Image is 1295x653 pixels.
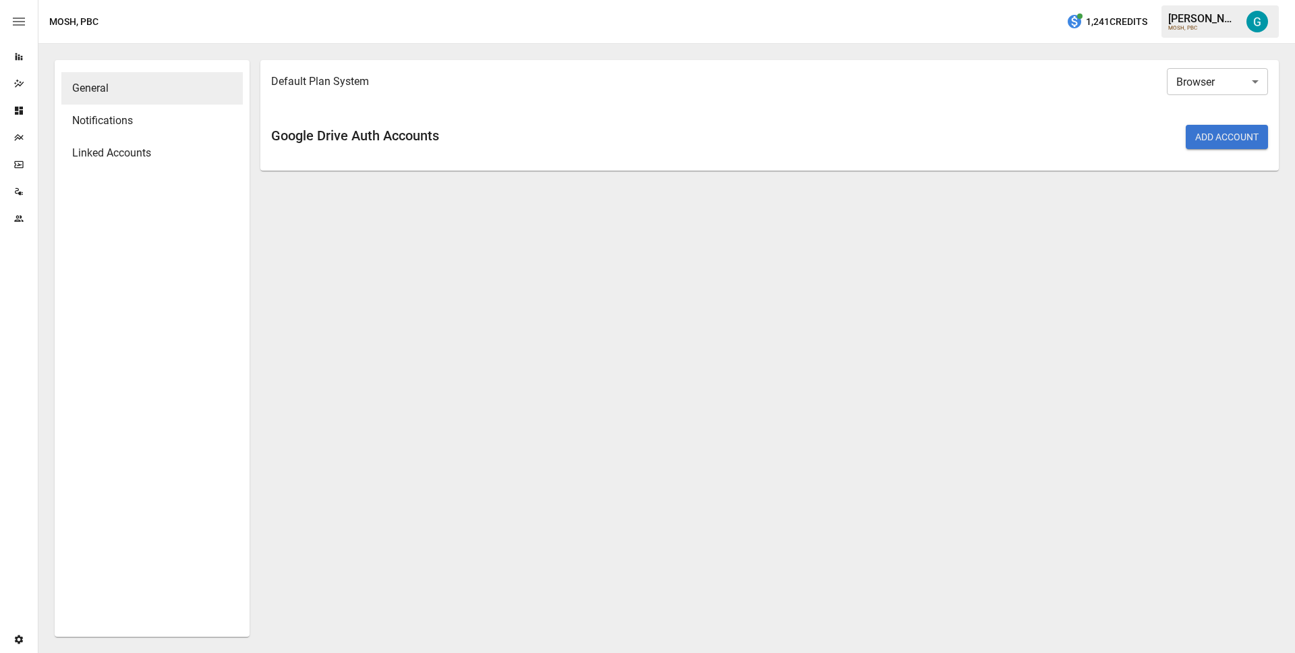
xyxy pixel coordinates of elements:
[61,137,243,169] div: Linked Accounts
[1061,9,1153,34] button: 1,241Credits
[72,80,232,96] span: General
[271,125,764,146] h6: Google Drive Auth Accounts
[61,72,243,105] div: General
[61,105,243,137] div: Notifications
[1168,12,1238,25] div: [PERSON_NAME]
[271,74,1246,90] span: Default Plan System
[1238,3,1276,40] button: Gavin Acres
[1246,11,1268,32] img: Gavin Acres
[1086,13,1147,30] span: 1,241 Credits
[1168,25,1238,31] div: MOSH, PBC
[1167,68,1268,95] div: Browser
[72,113,232,129] span: Notifications
[72,145,232,161] span: Linked Accounts
[1186,125,1268,149] button: Add Account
